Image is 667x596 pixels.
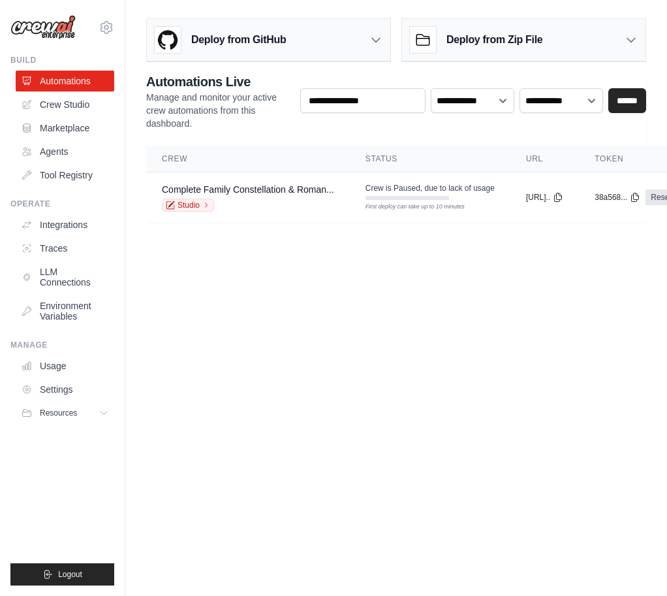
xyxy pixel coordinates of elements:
[510,146,579,173] th: URL
[365,183,495,193] span: Crew is Paused, due to lack of usage
[16,214,114,235] a: Integrations
[16,94,114,115] a: Crew Studio
[146,73,290,91] h2: Automations Live
[10,340,114,350] div: Manage
[350,146,510,173] th: Status
[146,91,290,130] p: Manage and monitor your active crew automations from this dashboard.
[162,199,214,212] a: Studio
[10,15,76,40] img: Logo
[16,118,114,139] a: Marketplace
[16,295,114,327] a: Environment Variables
[446,32,542,48] h3: Deploy from Zip File
[10,563,114,586] button: Logout
[10,199,114,209] div: Operate
[16,71,114,91] a: Automations
[162,184,334,195] a: Complete Family Constellation & Roman...
[10,55,114,65] div: Build
[595,192,640,203] button: 38a568...
[16,238,114,259] a: Traces
[365,203,449,212] div: First deploy can take up to 10 minutes
[155,27,181,53] img: GitHub Logo
[16,403,114,423] button: Resources
[16,165,114,186] a: Tool Registry
[58,569,82,580] span: Logout
[16,356,114,376] a: Usage
[16,261,114,293] a: LLM Connections
[191,32,286,48] h3: Deploy from GitHub
[40,408,77,418] span: Resources
[16,379,114,400] a: Settings
[16,141,114,162] a: Agents
[146,146,350,173] th: Crew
